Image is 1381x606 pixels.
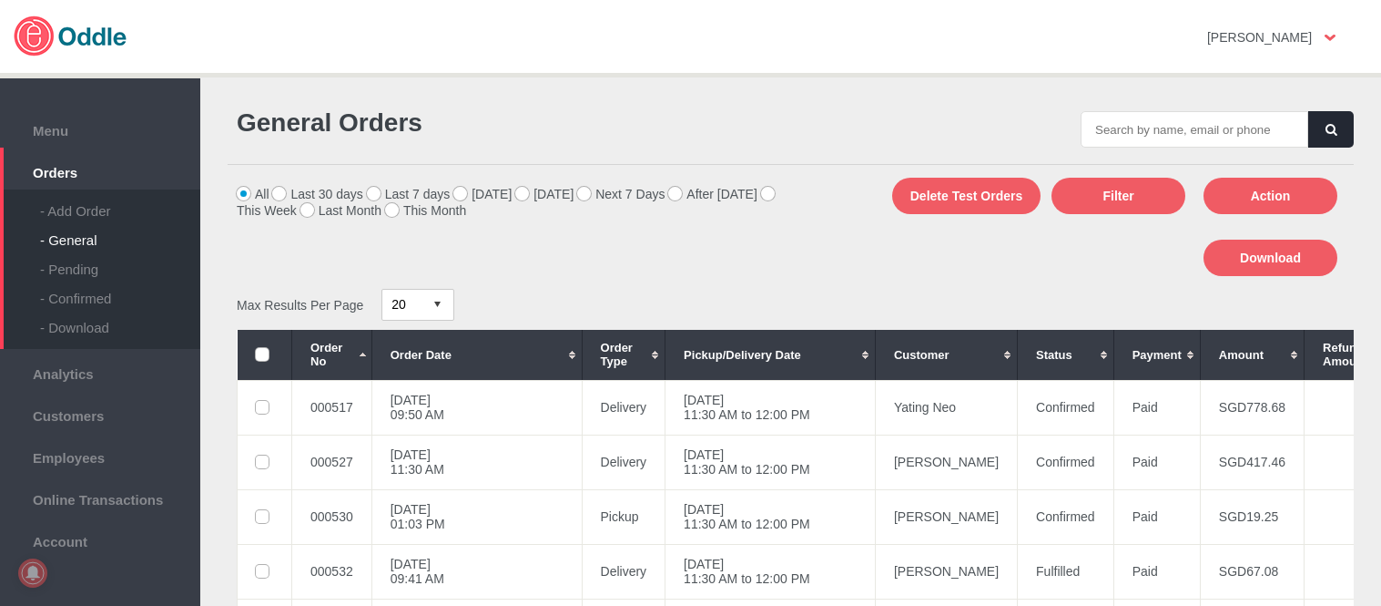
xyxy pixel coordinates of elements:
td: SGD19.25 [1200,489,1304,544]
div: - Confirmed [40,277,200,306]
input: Search by name, email or phone [1081,111,1308,148]
button: Download [1203,240,1337,276]
button: Action [1203,178,1337,214]
label: Last 30 days [272,187,362,201]
button: Filter [1051,178,1185,214]
td: [DATE] 09:41 AM [371,544,582,599]
td: Delivery [582,435,665,489]
td: Paid [1113,435,1200,489]
label: Last 7 days [367,187,451,201]
th: Customer [875,330,1017,380]
span: Menu [9,118,191,139]
td: [DATE] 01:03 PM [371,489,582,544]
label: This Month [385,203,466,218]
strong: [PERSON_NAME] [1207,30,1312,45]
td: Pickup [582,489,665,544]
td: [DATE] 11:30 AM to 12:00 PM [665,489,876,544]
td: [PERSON_NAME] [875,544,1017,599]
td: Paid [1113,489,1200,544]
th: Order No [292,330,372,380]
td: [DATE] 09:50 AM [371,380,582,435]
td: Paid [1113,380,1200,435]
div: - Add Order [40,190,200,219]
td: Paid [1113,544,1200,599]
td: 000530 [292,489,372,544]
td: [PERSON_NAME] [875,489,1017,544]
td: SGD778.68 [1200,380,1304,435]
td: Confirmed [1018,489,1114,544]
span: Employees [9,446,191,466]
td: Delivery [582,544,665,599]
td: SGD67.08 [1200,544,1304,599]
th: Pickup/Delivery Date [665,330,876,380]
td: Delivery [582,380,665,435]
td: [PERSON_NAME] [875,435,1017,489]
button: Delete Test Orders [892,178,1041,214]
div: - General [40,219,200,248]
td: [DATE] 11:30 AM to 12:00 PM [665,380,876,435]
th: Payment [1113,330,1200,380]
label: [DATE] [453,187,512,201]
td: Yating Neo [875,380,1017,435]
span: Account [9,529,191,550]
td: [DATE] 11:30 AM to 12:00 PM [665,435,876,489]
label: All [237,187,269,201]
td: 000517 [292,380,372,435]
img: user-option-arrow.png [1325,35,1335,41]
td: Fulfilled [1018,544,1114,599]
span: Orders [9,160,191,180]
td: SGD417.46 [1200,435,1304,489]
label: Last Month [300,203,381,218]
span: Analytics [9,362,191,382]
td: Confirmed [1018,380,1114,435]
span: Customers [9,404,191,424]
th: Amount [1200,330,1304,380]
td: [DATE] 11:30 AM to 12:00 PM [665,544,876,599]
span: Max Results Per Page [237,297,363,312]
label: Next 7 Days [577,187,665,201]
th: Status [1018,330,1114,380]
td: Confirmed [1018,435,1114,489]
td: 000532 [292,544,372,599]
label: [DATE] [515,187,574,201]
label: After [DATE] [668,187,757,201]
div: - Pending [40,248,200,277]
h1: General Orders [237,108,782,138]
th: Order Type [582,330,665,380]
td: 000527 [292,435,372,489]
div: - Download [40,306,200,335]
th: Order Date [371,330,582,380]
span: Online Transactions [9,488,191,508]
td: [DATE] 11:30 AM [371,435,582,489]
